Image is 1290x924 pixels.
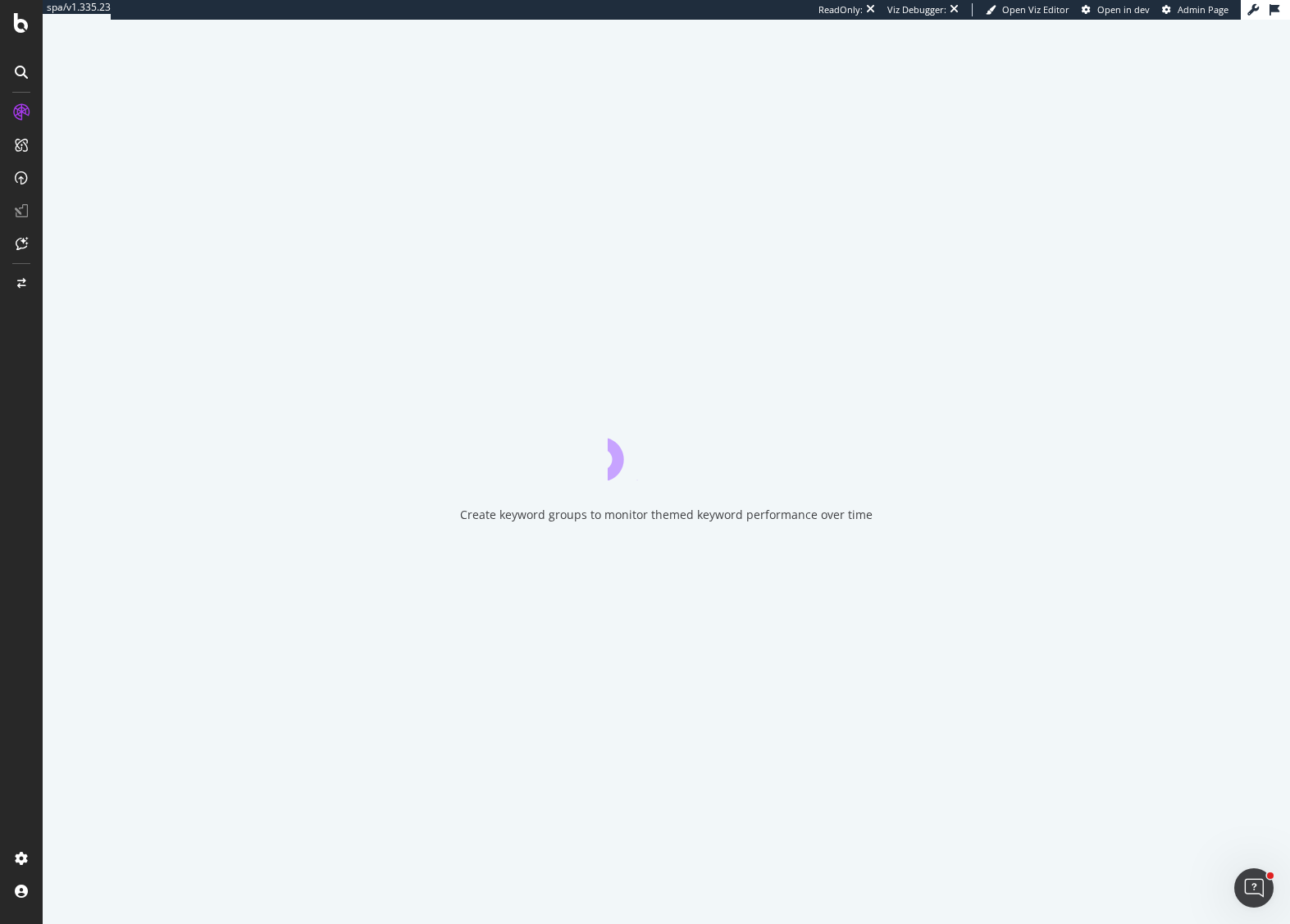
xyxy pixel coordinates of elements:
[1234,868,1274,908] iframe: Intercom live chat
[818,3,863,16] div: ReadOnly:
[460,507,873,523] div: Create keyword groups to monitor themed keyword performance over time
[986,3,1069,16] a: Open Viz Editor
[1178,3,1228,16] span: Admin Page
[1162,3,1228,16] a: Admin Page
[1082,3,1150,16] a: Open in dev
[1002,3,1069,16] span: Open Viz Editor
[887,3,946,16] div: Viz Debugger:
[1097,3,1150,16] span: Open in dev
[608,421,726,480] div: animation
